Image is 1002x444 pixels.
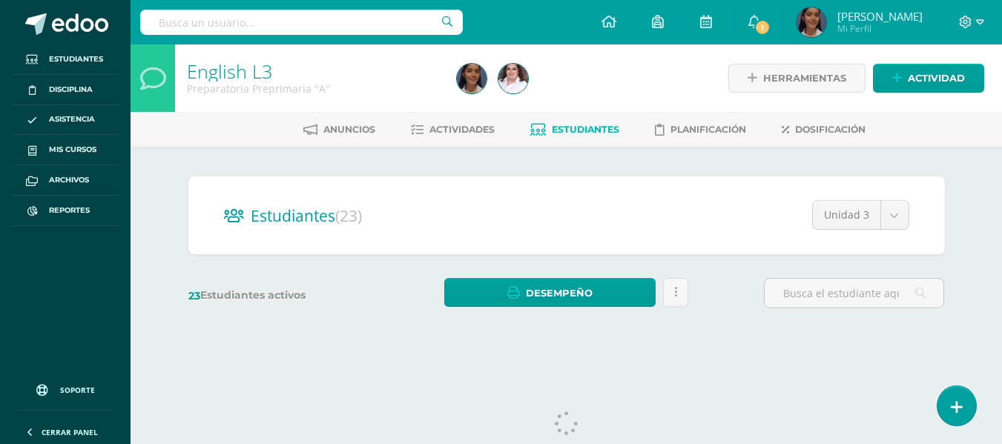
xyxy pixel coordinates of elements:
a: English L3 [187,59,272,84]
div: Preparatoria Preprimaria 'A' [187,82,439,96]
span: Estudiantes [251,205,362,226]
a: Desempeño [444,278,656,307]
a: Archivos [12,165,119,196]
span: Planificación [670,124,746,135]
img: a9dc8396f538b77b0731af4a51e04737.png [457,64,487,93]
a: Disciplina [12,75,119,105]
label: Estudiantes activos [188,288,369,302]
span: Estudiantes [49,53,103,65]
span: Disciplina [49,84,93,96]
span: Archivos [49,174,89,186]
a: Dosificación [782,118,866,142]
a: Actividad [873,64,984,93]
span: Anuncios [323,124,375,135]
span: Herramientas [763,64,846,92]
span: Reportes [49,205,90,216]
span: Cerrar panel [42,427,98,437]
span: Actividad [908,64,965,92]
a: Planificación [655,118,746,142]
input: Busca el estudiante aquí... [765,279,943,308]
span: [PERSON_NAME] [837,9,923,24]
a: Herramientas [728,64,866,93]
h1: English L3 [187,61,439,82]
span: 23 [188,289,200,302]
a: Unidad 3 [813,201,909,229]
img: a9dc8396f538b77b0731af4a51e04737.png [797,7,826,37]
a: Soporte [18,370,113,406]
span: Dosificación [795,124,866,135]
span: Estudiantes [552,124,619,135]
span: Desempeño [526,279,593,307]
a: Actividades [411,118,495,142]
a: Estudiantes [12,44,119,75]
input: Busca un usuario... [140,10,463,35]
a: Mis cursos [12,135,119,165]
span: Mi Perfil [837,22,923,35]
span: Unidad 3 [824,201,869,229]
span: 1 [754,19,771,36]
a: Anuncios [303,118,375,142]
span: Mis cursos [49,144,96,156]
span: (23) [335,205,362,226]
span: Actividades [429,124,495,135]
span: Asistencia [49,113,95,125]
img: 90ff07e7ad6dea4cda93a247b25c642c.png [498,64,528,93]
a: Estudiantes [530,118,619,142]
a: Asistencia [12,105,119,136]
span: Soporte [60,385,95,395]
a: Reportes [12,196,119,226]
